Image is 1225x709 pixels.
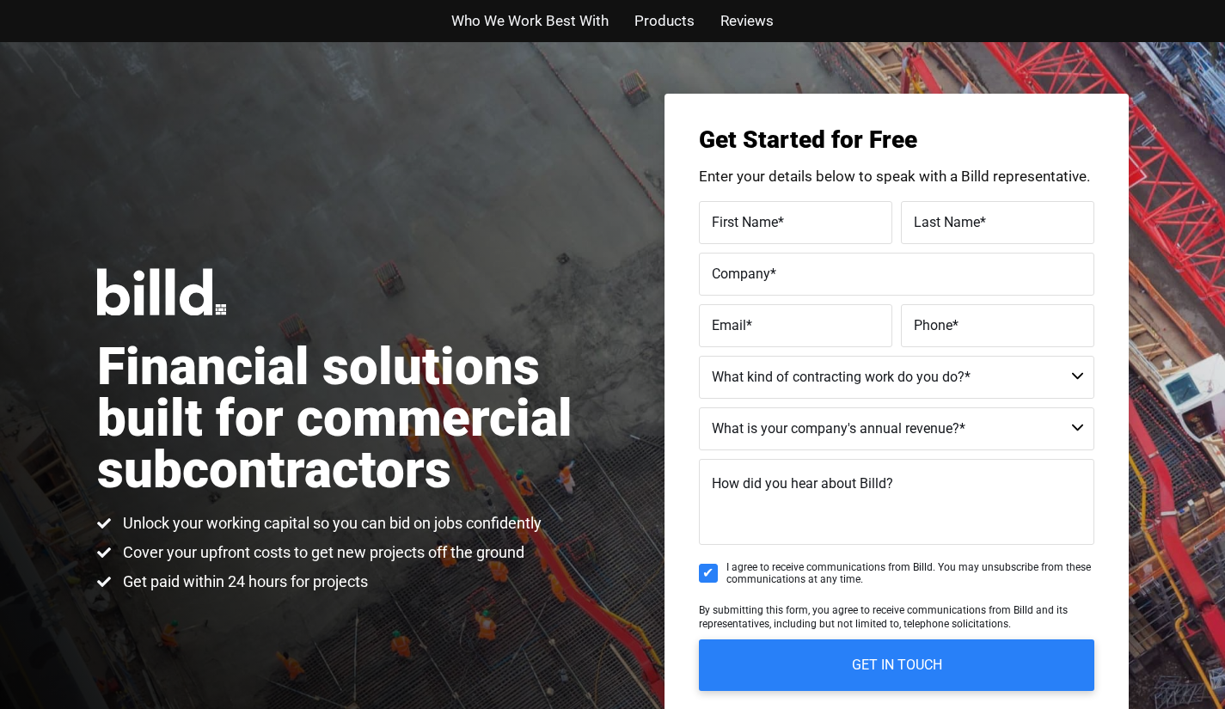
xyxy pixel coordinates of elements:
span: Last Name [914,213,980,229]
span: Company [712,265,770,281]
span: Phone [914,316,952,333]
a: Reviews [720,9,774,34]
span: Email [712,316,746,333]
p: Enter your details below to speak with a Billd representative. [699,169,1094,184]
span: Cover your upfront costs to get new projects off the ground [119,542,524,563]
span: I agree to receive communications from Billd. You may unsubscribe from these communications at an... [726,561,1094,586]
a: Who We Work Best With [451,9,609,34]
span: First Name [712,213,778,229]
span: Unlock your working capital so you can bid on jobs confidently [119,513,542,534]
span: By submitting this form, you agree to receive communications from Billd and its representatives, ... [699,604,1068,630]
h1: Financial solutions built for commercial subcontractors [97,341,613,496]
h3: Get Started for Free [699,128,1094,152]
input: I agree to receive communications from Billd. You may unsubscribe from these communications at an... [699,564,718,583]
input: GET IN TOUCH [699,639,1094,691]
a: Products [634,9,695,34]
span: Get paid within 24 hours for projects [119,571,368,592]
span: How did you hear about Billd? [712,475,893,492]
